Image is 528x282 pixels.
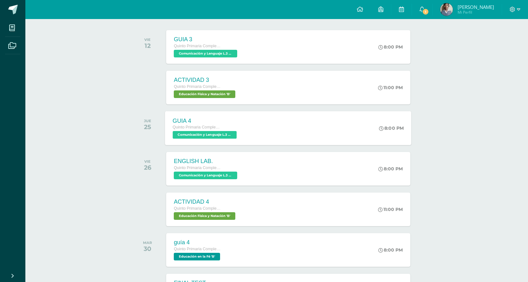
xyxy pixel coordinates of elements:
[144,37,151,42] div: VIE
[174,50,237,57] span: Comunicación y Lenguaje L.3 (Inglés y Laboratorio) 'B'
[174,253,220,260] span: Educación en la Fé 'B'
[378,44,403,50] div: 8:00 PM
[174,77,237,83] div: ACTIVIDAD 3
[173,117,238,124] div: GUIA 4
[144,119,151,123] div: JUE
[174,239,222,246] div: guía 4
[174,247,221,251] span: Quinto Primaria Complementaria
[422,8,429,15] span: 1
[144,42,151,49] div: 12
[174,84,221,89] span: Quinto Primaria Complementaria
[379,125,404,131] div: 8:00 PM
[378,166,403,172] div: 8:00 PM
[174,36,239,43] div: GUIA 3
[174,172,237,179] span: Comunicación y Lenguaje L.3 (Inglés y Laboratorio) 'B'
[378,85,403,90] div: 11:00 PM
[174,90,235,98] span: Educación Física y Natación 'B'
[144,164,151,171] div: 26
[144,159,151,164] div: VIE
[440,3,453,16] img: 614b8fb0c64d89c392a1b84d7659b90d.png
[174,199,237,205] div: ACTIVIDAD 4
[458,10,494,15] span: Mi Perfil
[378,247,403,253] div: 8:00 PM
[174,212,235,220] span: Educación Física y Natación 'B'
[173,131,237,139] span: Comunicación y Lenguaje L.3 (Inglés y Laboratorio) 'B'
[174,206,221,211] span: Quinto Primaria Complementaria
[174,166,221,170] span: Quinto Primaria Complementaria
[174,158,239,165] div: ENGLISH LAB.
[144,123,151,131] div: 25
[173,125,221,129] span: Quinto Primaria Complementaria
[378,207,403,212] div: 11:00 PM
[174,44,221,48] span: Quinto Primaria Complementaria
[143,240,152,245] div: MAR
[458,4,494,10] span: [PERSON_NAME]
[143,245,152,252] div: 30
